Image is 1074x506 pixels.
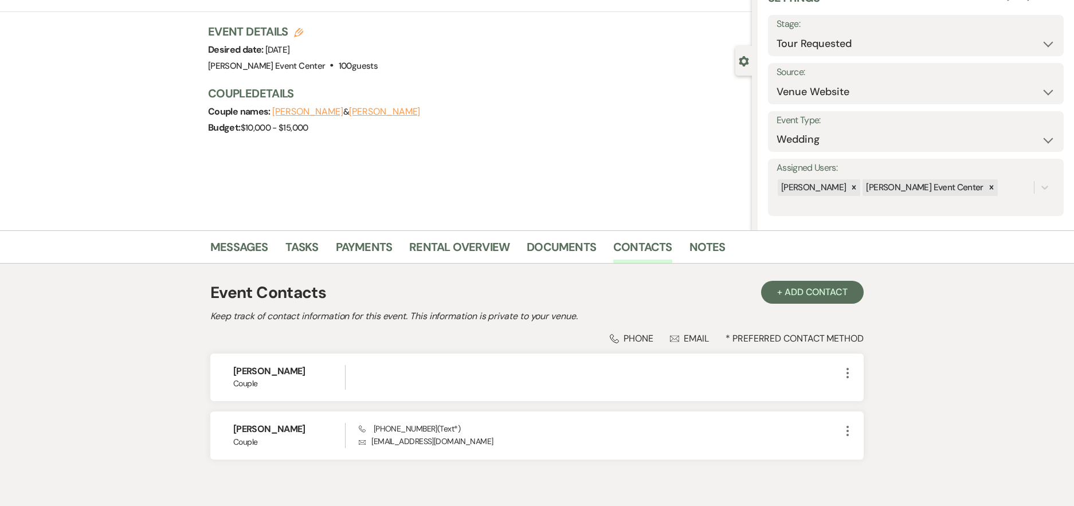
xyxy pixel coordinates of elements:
[359,423,460,434] span: [PHONE_NUMBER] (Text*)
[210,332,864,344] div: * Preferred Contact Method
[739,55,749,66] button: Close lead details
[210,309,864,323] h2: Keep track of contact information for this event. This information is private to your venue.
[233,423,345,436] h6: [PERSON_NAME]
[265,44,289,56] span: [DATE]
[863,179,985,196] div: [PERSON_NAME] Event Center
[777,64,1055,81] label: Source:
[761,281,864,304] button: + Add Contact
[777,16,1055,33] label: Stage:
[689,238,726,263] a: Notes
[272,106,420,117] span: &
[613,238,672,263] a: Contacts
[233,365,345,378] h6: [PERSON_NAME]
[272,107,343,116] button: [PERSON_NAME]
[527,238,596,263] a: Documents
[233,378,345,390] span: Couple
[210,281,326,305] h1: Event Contacts
[241,122,308,134] span: $10,000 - $15,000
[339,60,378,72] span: 100 guests
[208,44,265,56] span: Desired date:
[610,332,653,344] div: Phone
[359,435,841,448] p: [EMAIL_ADDRESS][DOMAIN_NAME]
[208,121,241,134] span: Budget:
[778,179,848,196] div: [PERSON_NAME]
[777,160,1055,176] label: Assigned Users:
[233,436,345,448] span: Couple
[409,238,509,263] a: Rental Overview
[208,85,740,101] h3: Couple Details
[208,60,325,72] span: [PERSON_NAME] Event Center
[777,112,1055,129] label: Event Type:
[285,238,319,263] a: Tasks
[670,332,710,344] div: Email
[210,238,268,263] a: Messages
[349,107,420,116] button: [PERSON_NAME]
[208,23,378,40] h3: Event Details
[336,238,393,263] a: Payments
[208,105,272,117] span: Couple names:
